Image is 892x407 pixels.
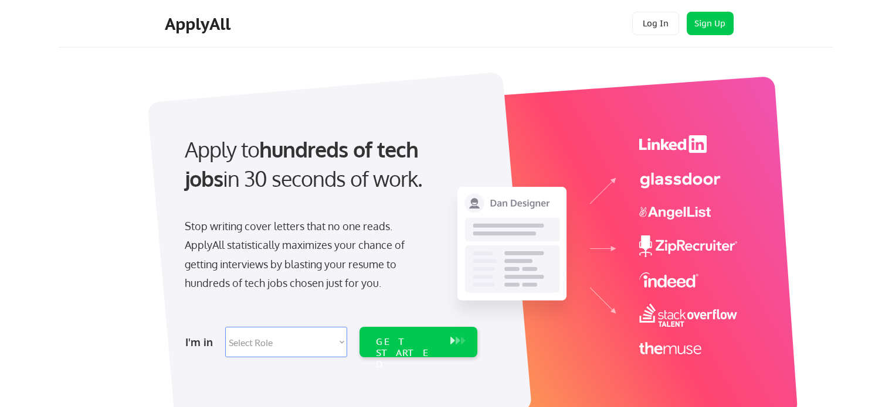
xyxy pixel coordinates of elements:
[185,136,423,191] strong: hundreds of tech jobs
[185,333,218,351] div: I'm in
[687,12,734,35] button: Sign Up
[185,217,426,293] div: Stop writing cover letters that no one reads. ApplyAll statistically maximizes your chance of get...
[632,12,679,35] button: Log In
[165,14,234,34] div: ApplyAll
[376,336,439,370] div: GET STARTED
[185,135,473,194] div: Apply to in 30 seconds of work.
